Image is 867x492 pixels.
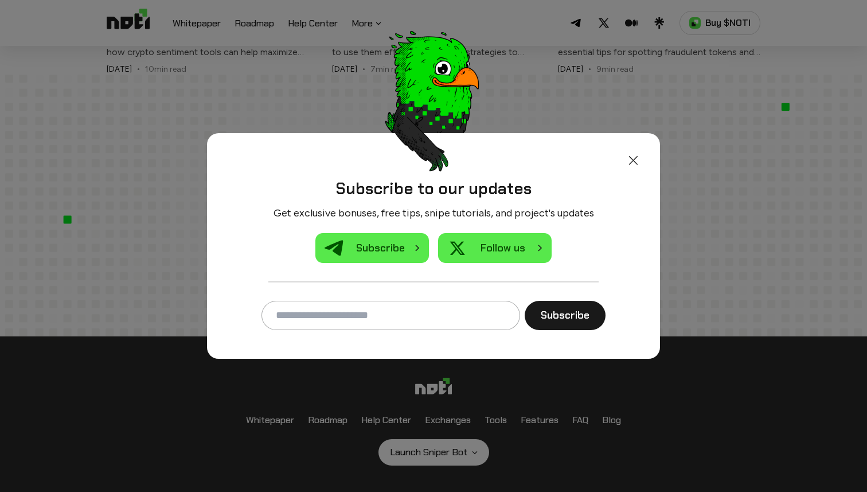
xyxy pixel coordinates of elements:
a: Follow us [438,233,552,263]
p: Get exclusive bonuses, free tips, snipe tutorials, and project's updates [227,205,640,222]
img: Parrot hand [388,116,458,178]
span: Follow us [481,240,525,257]
span: Subscribe [356,240,405,257]
img: Parrot [330,13,538,222]
h4: Subscribe to our updates [227,179,640,199]
button: Subscribe [525,301,606,330]
img: Close Icon [626,153,640,167]
a: Subscribe [315,233,429,263]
